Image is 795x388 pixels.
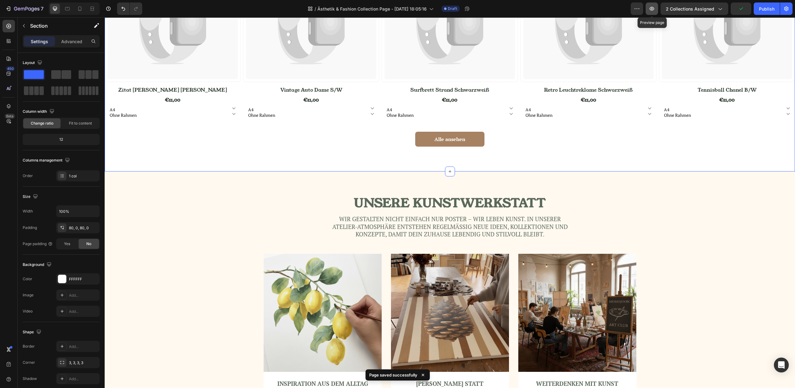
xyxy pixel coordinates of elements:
input: Auto [57,206,99,217]
div: FFFFFF [69,276,98,282]
div: Background [23,261,53,269]
div: 80, 0, 80, 0 [69,225,98,231]
p: Section [30,22,81,30]
p: Advanced [61,38,82,45]
button: Publish [754,2,780,15]
div: Layout [23,59,43,67]
span: Draft [448,6,457,11]
button: 7 [2,2,46,15]
strong: WEITERDENKEN MIT KUNST [431,362,514,370]
span: Yes [64,241,70,247]
a: Tennisball Chanel B/W [554,68,690,77]
div: Add... [69,344,98,349]
div: €11,00 [416,78,552,87]
div: Column width [23,107,56,116]
a: Vintage Auto Dame S/W [139,68,275,77]
div: Border [23,344,35,349]
div: Shape [23,328,43,336]
div: Add... [69,376,98,382]
div: 450 [6,66,15,71]
iframe: Design area [105,17,795,388]
strong: INSPIRATION AUS DEM ALLTAG [173,362,263,370]
p: Settings [31,38,48,45]
span: Ästhetik & Fashion Collection Page - [DATE] 18:05:16 [317,6,427,12]
p: Page saved successfully [369,372,417,378]
div: Beta [5,114,15,119]
span: Change ratio [31,121,53,126]
img: gempages_567898597710890065-df97fa7a-e740-4cc7-be3b-997fb5d6d933.png [286,236,404,354]
span: 2 collections assigned [666,6,714,12]
span: / [315,6,316,12]
span: No [86,241,91,247]
p: Alle ansehen [330,118,361,126]
div: Add... [69,293,98,298]
div: Columns management [23,156,71,165]
a: Alle ansehen [311,114,379,129]
strong: [PERSON_NAME] STATT [PERSON_NAME] [311,362,379,378]
div: Padding [23,225,37,231]
div: Add... [69,309,98,314]
div: Publish [759,6,775,12]
div: 1 col [69,173,98,179]
div: €11,00 [277,78,413,87]
div: Color [23,276,32,282]
div: €11,00 [139,78,275,87]
div: Image [23,292,34,298]
div: Video [23,308,33,314]
p: Wir gestalten nicht einfach nur Poster – wir leben Kunst. In unserer Atelier-Atmosphäre entstehen... [226,198,464,221]
div: Corner [23,360,35,365]
div: €11,00 [554,78,690,87]
p: 7 [41,5,43,12]
strong: UNSERE KUNSTWERKSTATT [249,177,441,194]
div: Size [23,193,39,201]
div: 3, 3, 3, 3 [69,360,98,366]
div: Order [23,173,33,179]
span: Fit to content [69,121,92,126]
div: 12 [24,135,98,144]
div: Width [23,208,33,214]
a: Retro Leuchtreklame Schwarzweiß [416,68,552,77]
img: gempages_567898597710890065-d1353f6c-fe64-4f90-910c-c9ef7a0ce756.png [159,236,277,354]
button: 2 collections assigned [661,2,728,15]
img: gempages_567898597710890065-d62a7540-ad52-492d-9922-161e7cf01793.png [414,236,532,354]
a: Surfbrett Strand Schwarzweiß [277,68,413,77]
div: Open Intercom Messenger [774,358,789,372]
div: Page padding [23,241,53,247]
div: Shadow [23,376,37,381]
div: Undo/Redo [117,2,142,15]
